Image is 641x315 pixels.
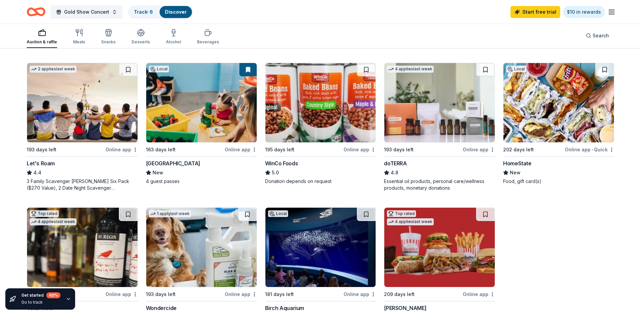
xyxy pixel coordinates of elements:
[592,147,593,152] span: •
[146,304,177,312] div: Wondercide
[105,290,138,298] div: Online app
[27,26,57,48] button: Auction & raffle
[387,218,434,225] div: 4 applies last week
[387,210,416,217] div: Top rated
[197,26,219,48] button: Beverages
[146,159,200,167] div: [GEOGRAPHIC_DATA]
[265,146,294,154] div: 195 days left
[265,304,304,312] div: Birch Aquarium
[149,210,191,217] div: 1 apply last week
[384,304,426,312] div: [PERSON_NAME]
[128,5,193,19] button: Track· 6Discover
[503,63,614,142] img: Image for HomeState
[166,39,181,45] div: Alcohol
[272,169,279,177] span: 5.0
[30,210,59,217] div: Top rated
[132,26,150,48] button: Desserts
[506,66,526,72] div: Local
[581,29,614,42] button: Search
[503,178,614,185] div: Food, gift card(s)
[503,159,531,167] div: HomeState
[565,145,614,154] div: Online app Quick
[503,146,534,154] div: 202 days left
[265,178,376,185] div: Donation depends on request
[510,6,560,18] a: Start free trial
[134,9,153,15] a: Track· 6
[73,39,85,45] div: Meals
[73,26,85,48] button: Meals
[101,39,116,45] div: Snacks
[197,39,219,45] div: Beverages
[265,63,376,142] img: Image for WinCo Foods
[153,169,163,177] span: New
[593,32,609,40] span: Search
[27,63,138,142] img: Image for Let's Roam
[27,4,45,20] a: Home
[101,26,116,48] button: Snacks
[384,208,495,287] img: Image for Portillo's
[463,290,495,298] div: Online app
[146,178,257,185] div: 4 guest passes
[46,292,60,298] div: 40 %
[265,290,294,298] div: 181 days left
[132,39,150,45] div: Desserts
[146,290,176,298] div: 193 days left
[105,145,138,154] div: Online app
[30,66,76,73] div: 2 applies last week
[27,208,138,287] img: Image for Total Wine
[384,178,495,191] div: Essential oil products, personal care/wellness products, monetary donations
[27,39,57,45] div: Auction & raffle
[510,169,520,177] span: New
[33,169,41,177] span: 4.4
[391,169,398,177] span: 4.8
[384,63,495,191] a: Image for doTERRA4 applieslast week193 days leftOnline appdoTERRA4.8Essential oil products, perso...
[146,63,257,185] a: Image for San Diego Children's Discovery MuseumLocal163 days leftOnline app[GEOGRAPHIC_DATA]New4 ...
[503,63,614,185] a: Image for HomeStateLocal202 days leftOnline app•QuickHomeStateNewFood, gift card(s)
[225,290,257,298] div: Online app
[166,26,181,48] button: Alcohol
[265,159,298,167] div: WinCo Foods
[27,178,138,191] div: 3 Family Scavenger [PERSON_NAME] Six Pack ($270 Value), 2 Date Night Scavenger [PERSON_NAME] Two ...
[563,6,605,18] a: $10 in rewards
[51,5,123,19] button: Gold Show Concert
[225,145,257,154] div: Online app
[149,66,169,72] div: Local
[21,292,60,298] div: Get started
[27,146,56,154] div: 193 days left
[146,208,257,287] img: Image for Wondercide
[268,210,288,217] div: Local
[146,63,257,142] img: Image for San Diego Children's Discovery Museum
[64,8,109,16] span: Gold Show Concert
[384,63,495,142] img: Image for doTERRA
[265,208,376,287] img: Image for Birch Aquarium
[344,290,376,298] div: Online app
[146,146,176,154] div: 163 days left
[384,159,407,167] div: doTERRA
[387,66,434,73] div: 4 applies last week
[21,300,60,305] div: Go to track
[27,159,55,167] div: Let's Roam
[265,63,376,185] a: Image for WinCo Foods195 days leftOnline appWinCo Foods5.0Donation depends on request
[463,145,495,154] div: Online app
[384,146,414,154] div: 193 days left
[165,9,187,15] a: Discover
[344,145,376,154] div: Online app
[27,63,138,191] a: Image for Let's Roam2 applieslast week193 days leftOnline appLet's Roam4.43 Family Scavenger [PER...
[30,218,76,225] div: 4 applies last week
[384,290,415,298] div: 209 days left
